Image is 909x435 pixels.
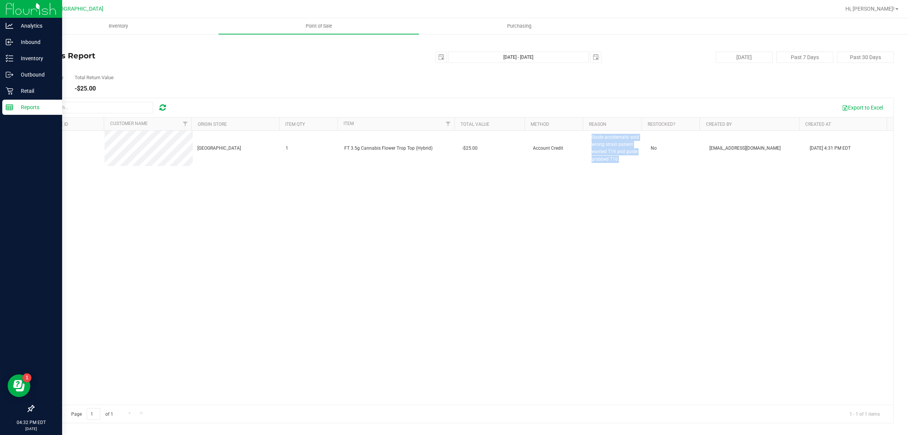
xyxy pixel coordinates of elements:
[462,145,478,152] span: -$25.00
[6,22,13,30] inline-svg: Analytics
[18,18,219,34] a: Inventory
[805,122,831,127] a: Created At
[651,146,657,151] span: No
[3,419,59,426] p: 04:32 PM EDT
[436,52,447,63] span: select
[6,71,13,78] inline-svg: Outbound
[13,70,59,79] p: Outbound
[533,145,563,152] span: Account Credit
[344,121,354,126] a: Item
[592,134,641,163] span: Guide accidentally sold wrong strain patient wanted T19 and guide grabbed T16.
[286,145,288,152] span: 1
[75,75,114,80] div: Total Return Value
[590,52,601,63] span: select
[419,18,619,34] a: Purchasing
[531,122,549,127] a: Method
[98,23,138,30] span: Inventory
[6,103,13,111] inline-svg: Reports
[198,122,227,127] a: Origin Store
[65,408,119,420] span: Page of 1
[706,122,732,127] a: Created By
[110,121,148,126] a: Customer Name
[285,122,305,127] a: Item Qty
[716,52,773,63] button: [DATE]
[75,86,114,92] div: -$25.00
[13,54,59,63] p: Inventory
[837,101,888,114] button: Export to Excel
[197,145,241,152] span: [GEOGRAPHIC_DATA]
[33,52,320,60] h4: Returns Report
[13,86,59,95] p: Retail
[776,52,833,63] button: Past 7 Days
[179,117,191,130] a: Filter
[13,21,59,30] p: Analytics
[845,6,895,12] span: Hi, [PERSON_NAME]!
[6,55,13,62] inline-svg: Inventory
[442,117,454,130] a: Filter
[497,23,542,30] span: Purchasing
[843,408,886,419] span: 1 - 1 of 1 items
[295,23,342,30] span: Point of Sale
[39,102,153,113] input: Search...
[709,145,781,152] span: [EMAIL_ADDRESS][DOMAIN_NAME]
[837,52,894,63] button: Past 30 Days
[648,122,675,127] a: Restocked?
[6,87,13,95] inline-svg: Retail
[87,408,100,420] input: 1
[219,18,419,34] a: Point of Sale
[13,38,59,47] p: Inbound
[6,38,13,46] inline-svg: Inbound
[8,374,30,397] iframe: Resource center
[589,122,606,127] a: Reason
[344,145,433,152] span: FT 3.5g Cannabis Flower Trop Top (Hybrid)
[22,373,31,382] iframe: Resource center unread badge
[810,145,851,152] span: [DATE] 4:31 PM EDT
[3,426,59,432] p: [DATE]
[13,103,59,112] p: Reports
[52,6,103,12] span: [GEOGRAPHIC_DATA]
[461,122,489,127] a: Total Value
